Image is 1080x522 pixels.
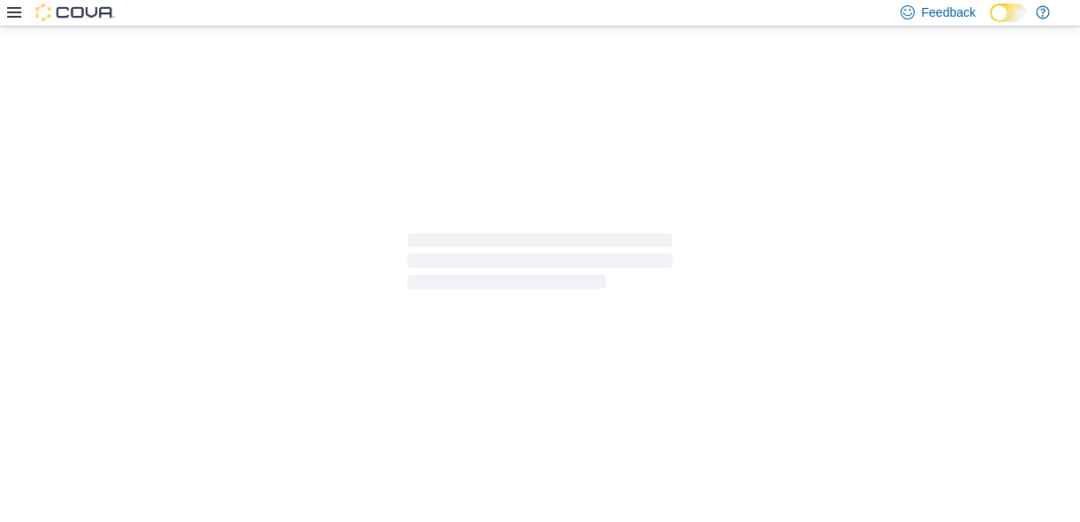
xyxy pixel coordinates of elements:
span: Feedback [922,4,976,21]
span: Loading [407,237,673,293]
img: Cova [35,4,115,21]
input: Dark Mode [990,4,1027,22]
